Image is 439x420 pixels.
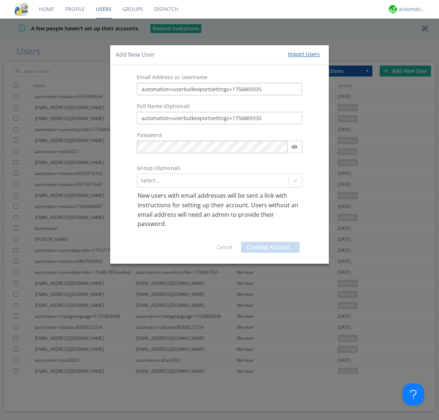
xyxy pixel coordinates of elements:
[241,242,300,253] button: Creating Account...
[137,74,207,81] label: Email Address or Username
[399,5,426,13] div: automation+atlas
[137,132,162,139] label: Password
[288,51,320,58] div: Import Users
[15,3,28,16] img: cddb5a64eb264b2086981ab96f4c1ba7
[138,192,301,229] p: New users with email addresses will be sent a link with instructions for setting up their account...
[137,165,180,172] label: Group (Optional)
[137,112,302,124] input: Julie Appleseed
[137,103,190,110] label: Full Name (Optional)
[116,51,155,59] h4: Add New User
[217,244,232,250] a: Cancel
[137,83,302,96] input: e.g. email@address.com, Housekeeping1
[389,5,397,13] img: d2d01cd9b4174d08988066c6d424eccd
